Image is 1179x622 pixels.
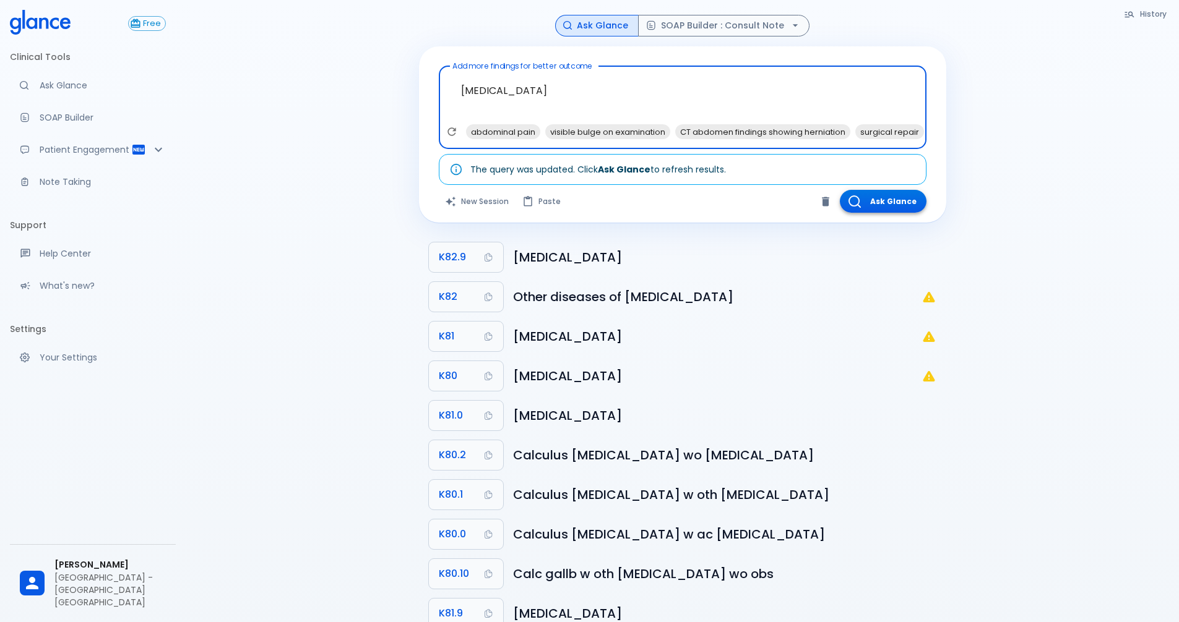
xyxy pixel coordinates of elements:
a: Click to view or change your subscription [128,16,176,31]
span: K81.0 [439,407,463,424]
span: K81 [439,328,454,345]
p: SOAP Builder [40,111,166,124]
span: [PERSON_NAME] [54,558,166,571]
span: CT abdomen findings showing herniation [675,125,850,139]
div: Recent updates and feature releases [10,272,176,299]
p: Help Center [40,247,166,260]
span: abdominal pain [466,125,540,139]
h6: Calculus of gallbladder with acute cholecystitis [513,524,936,544]
span: Free [139,19,165,28]
button: Copy Code K80.10 to clipboard [429,559,503,589]
button: Refresh suggestions [443,122,461,141]
svg: K82: Not a billable code [922,289,936,304]
div: visible bulge on examination [545,124,670,139]
span: K80 [439,367,457,385]
svg: K80: Not a billable code [922,369,936,383]
label: Add more findings for better outcome [452,61,592,71]
span: surgical repair [855,125,924,139]
button: Ask Glance [840,190,926,213]
span: K82 [439,288,457,305]
p: Patient Engagement [40,143,131,156]
a: Manage your settings [10,344,176,371]
p: Ask Glance [40,79,166,92]
a: Docugen: Compose a clinical documentation in seconds [10,104,176,131]
a: Get help from our support team [10,240,176,267]
span: K82.9 [439,249,466,266]
p: [GEOGRAPHIC_DATA] - [GEOGRAPHIC_DATA] [GEOGRAPHIC_DATA] [54,571,166,608]
button: Copy Code K80.1 to clipboard [429,480,503,509]
span: K81.9 [439,605,463,622]
div: The query was updated. Click to refresh results. [470,158,726,181]
h6: Acute cholecystitis [513,406,936,425]
button: Copy Code K82 to clipboard [429,282,503,312]
li: Support [10,210,176,240]
div: CT abdomen findings showing herniation [675,124,850,139]
a: Advanced note-taking [10,168,176,195]
div: [PERSON_NAME][GEOGRAPHIC_DATA] - [GEOGRAPHIC_DATA] [GEOGRAPHIC_DATA] [10,550,176,617]
h6: Disease of gallbladder, unspecified [513,247,936,267]
div: Patient Reports & Referrals [10,136,176,163]
li: Settings [10,314,176,344]
button: Clears all inputs and results. [439,190,516,213]
button: Copy Code K81 to clipboard [429,322,503,351]
svg: K81: Not a billable code [922,329,936,344]
button: Copy Code K80.2 to clipboard [429,440,503,470]
button: Copy Code K80.0 to clipboard [429,519,503,549]
h6: Calculus of gallbladder with other cholecystitis [513,485,936,505]
li: Clinical Tools [10,42,176,72]
button: Copy Code K81.0 to clipboard [429,401,503,430]
button: Paste from clipboard [516,190,568,213]
button: SOAP Builder : Consult Note [638,15,810,36]
a: Moramiz: Find ICD10AM codes instantly [10,72,176,99]
h6: Calculus of gallbladder without cholecystitis [513,445,936,465]
button: Copy Code K82.9 to clipboard [429,242,503,272]
button: History [1118,5,1174,23]
p: Your Settings [40,351,166,364]
h6: Calculus of gallbladder with other cholecystitis, without mention of obstruction [513,564,936,584]
span: K80.2 [439,446,466,464]
p: Note Taking [40,176,166,188]
button: Ask Glance [555,15,639,36]
p: What's new? [40,279,166,292]
h6: Cholecystitis [513,326,922,346]
button: Copy Code K80 to clipboard [429,361,503,391]
span: K80.10 [439,565,469,582]
div: surgical repair [855,124,924,139]
span: visible bulge on examination [545,125,670,139]
button: Clear [816,192,835,211]
span: K80.1 [439,486,463,503]
h6: Cholelithiasis [513,366,922,386]
button: Free [128,16,166,31]
div: abdominal pain [466,124,540,139]
span: K80.0 [439,526,466,543]
h6: Other diseases of gallbladder [513,287,922,307]
strong: Ask Glance [598,163,650,176]
textarea: [MEDICAL_DATA] [447,71,918,124]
